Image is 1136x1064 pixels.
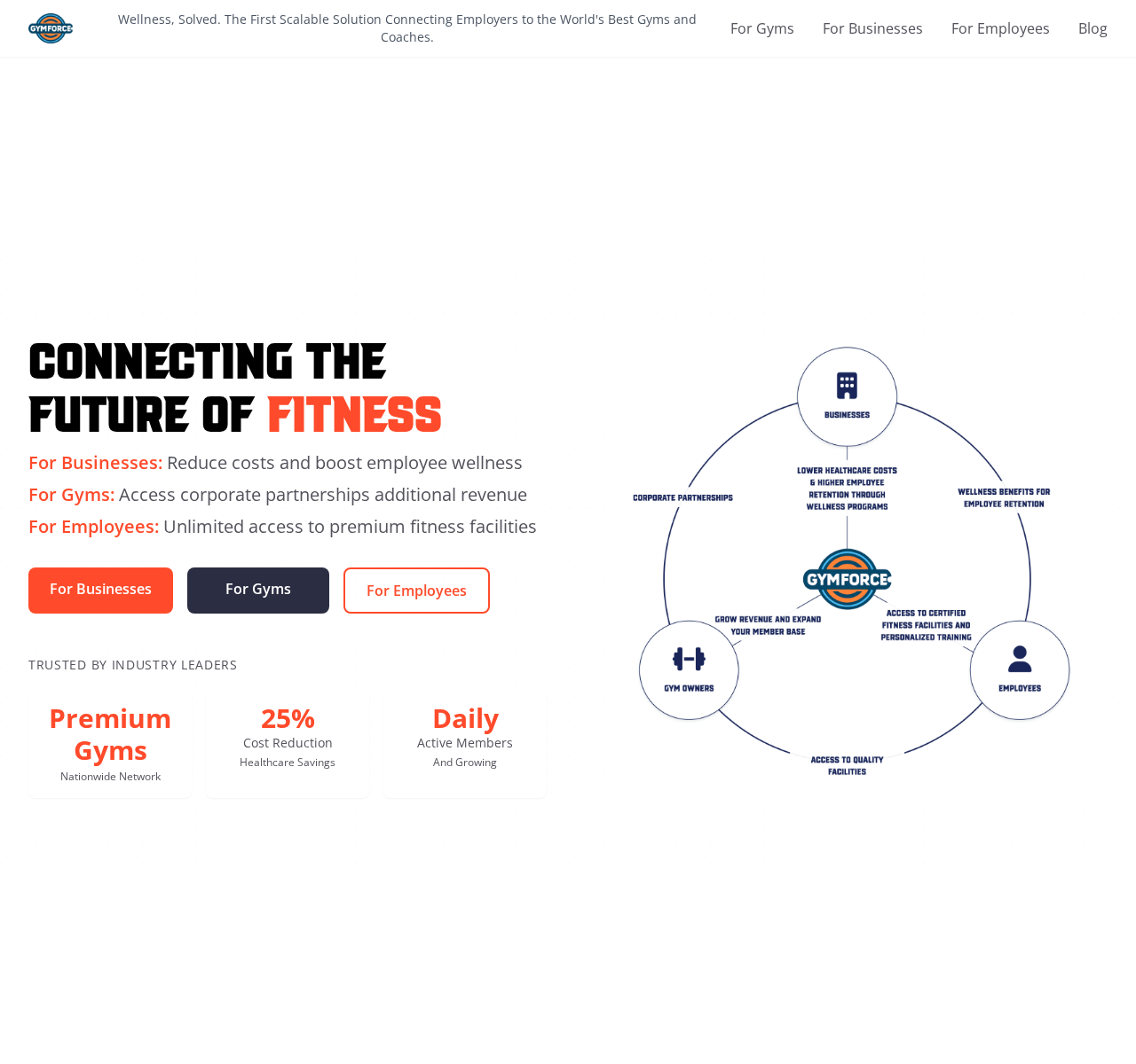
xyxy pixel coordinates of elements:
a: Blog [1078,18,1108,39]
span: Fitness [267,383,442,436]
a: For Businesses [823,18,923,39]
p: Daily [398,702,532,734]
p: Reduce costs and boost employee wellness [28,450,547,475]
p: Cost Reduction [220,734,355,752]
a: For Employees [951,18,1050,39]
span: For Gyms: [28,482,114,506]
img: Gym Force Logo [28,13,73,43]
p: Nationwide Network [43,770,177,784]
p: Trusted By Industry Leaders [28,656,547,674]
p: Wellness, Solved. The First Scalable Solution Connecting Employers to the World's Best Gyms and C... [91,11,723,46]
h1: Connecting the Future of [28,330,547,436]
a: For Businesses [28,567,173,614]
p: 25% [220,702,355,734]
span: For Employees: [28,514,159,538]
p: Active Members [398,734,532,752]
p: And Growing [398,755,532,770]
span: For Businesses: [28,450,162,474]
img: Gym Force App Interface [589,342,1108,786]
a: For Employees [343,567,490,614]
p: Premium Gyms [43,702,177,766]
p: Unlimited access to premium fitness facilities [28,514,547,539]
p: Access corporate partnerships additional revenue [28,482,547,507]
a: For Gyms [187,567,329,614]
p: Healthcare Savings [220,755,355,770]
a: For Gyms [730,18,794,39]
